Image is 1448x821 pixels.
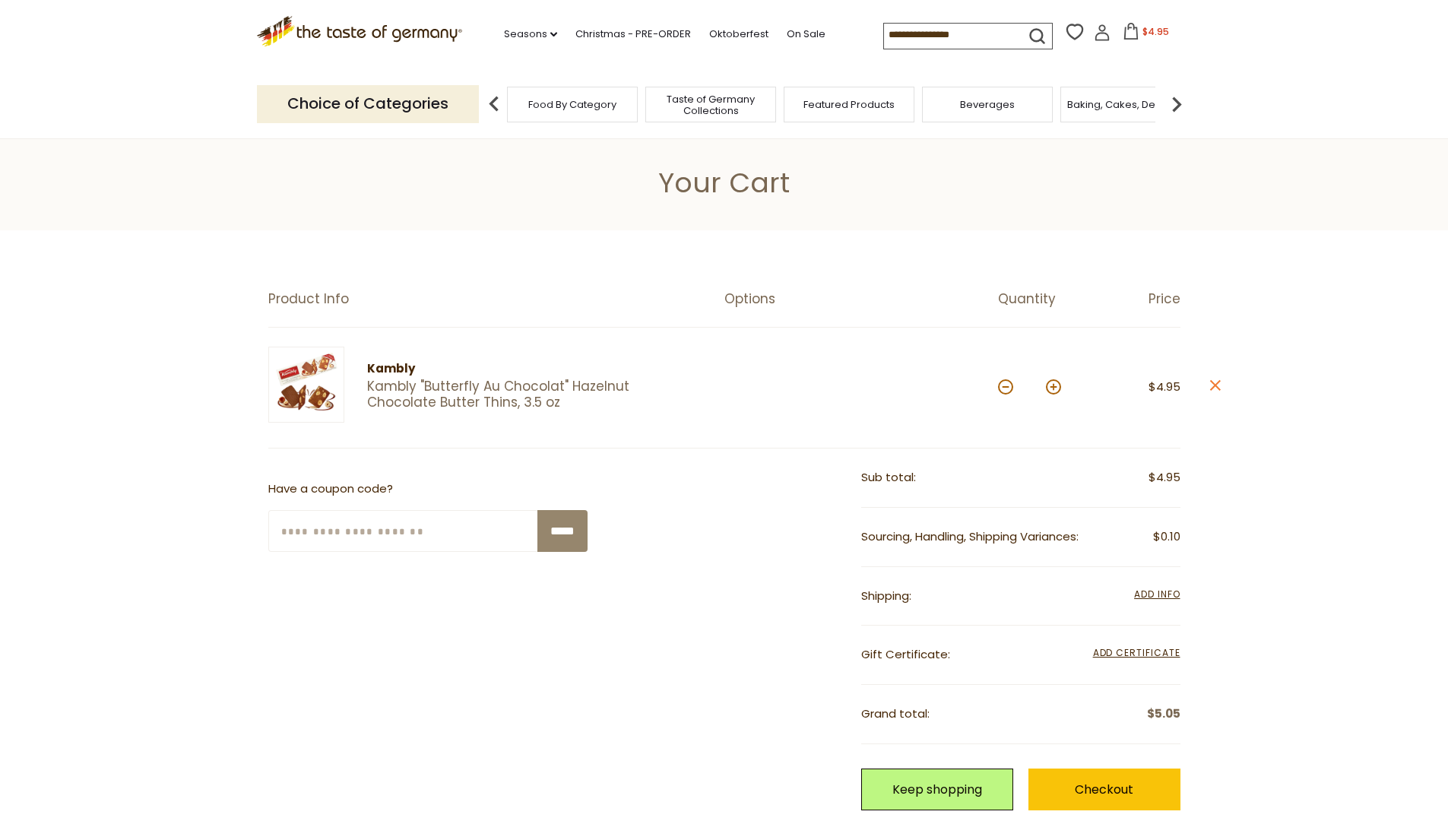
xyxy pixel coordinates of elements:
span: $5.05 [1147,705,1180,724]
a: Featured Products [803,99,895,110]
button: $4.95 [1114,23,1178,46]
span: Grand total: [861,705,930,721]
p: Choice of Categories [257,85,479,122]
span: $4.95 [1142,25,1169,38]
a: Food By Category [528,99,616,110]
a: Taste of Germany Collections [650,94,772,116]
span: Shipping: [861,588,911,604]
span: $0.10 [1153,528,1180,547]
div: Kambly [367,360,698,379]
a: Christmas - PRE-ORDER [575,26,691,43]
div: Price [1089,291,1180,307]
span: Sub total: [861,469,916,485]
img: previous arrow [479,89,509,119]
span: Add Info [1134,588,1180,601]
a: Seasons [504,26,557,43]
span: Gift Certificate: [861,646,950,662]
span: Add Certificate [1093,645,1180,662]
a: Baking, Cakes, Desserts [1067,99,1185,110]
img: next arrow [1161,89,1192,119]
p: Have a coupon code? [268,480,588,499]
h1: Your Cart [47,166,1401,200]
a: Beverages [960,99,1015,110]
div: Product Info [268,291,724,307]
span: Sourcing, Handling, Shipping Variances: [861,528,1079,544]
a: Keep shopping [861,769,1013,810]
span: $4.95 [1149,468,1180,487]
img: Kambly "Butterfly Au Chocolat" Hazelnut Chocolate Butter Thins, 3.5 oz [268,347,344,423]
div: Options [724,291,998,307]
a: Checkout [1028,769,1180,810]
span: $4.95 [1149,379,1180,395]
div: Quantity [998,291,1089,307]
a: On Sale [787,26,825,43]
a: Kambly "Butterfly Au Chocolat" Hazelnut Chocolate Butter Thins, 3.5 oz [367,379,698,411]
a: Oktoberfest [709,26,768,43]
